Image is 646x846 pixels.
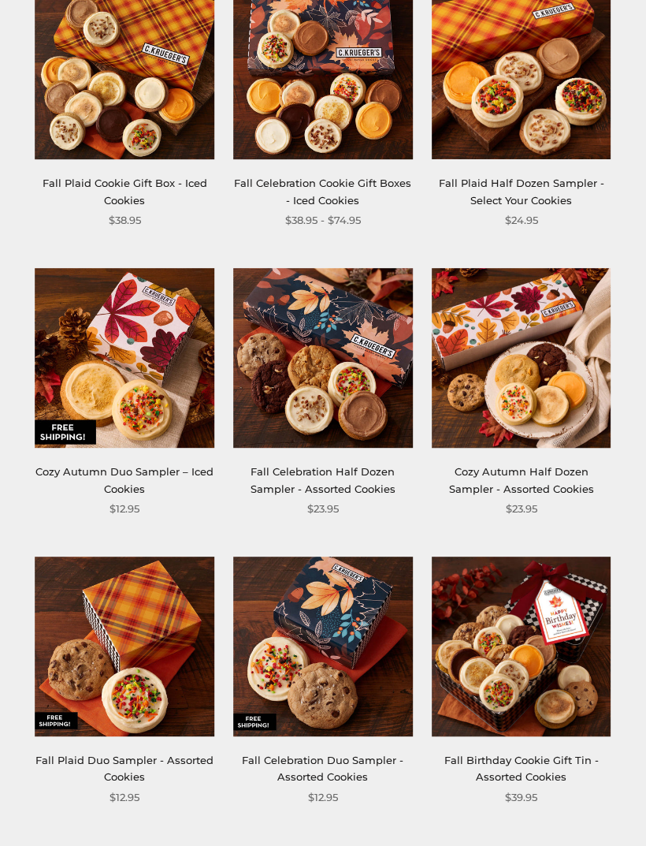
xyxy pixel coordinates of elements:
[13,786,163,833] iframe: Sign Up via Text for Offers
[307,501,339,517] span: $23.95
[109,212,141,229] span: $38.95
[35,268,215,448] img: Cozy Autumn Duo Sampler – Iced Cookies
[110,501,139,517] span: $12.95
[242,754,403,783] a: Fall Celebration Duo Sampler - Assorted Cookies
[505,212,538,229] span: $24.95
[449,465,594,494] a: Cozy Autumn Half Dozen Sampler - Assorted Cookies
[251,465,395,494] a: Fall Celebration Half Dozen Sampler - Assorted Cookies
[43,177,207,206] a: Fall Plaid Cookie Gift Box - Iced Cookies
[35,754,213,783] a: Fall Plaid Duo Sampler - Assorted Cookies
[505,789,537,806] span: $39.95
[234,177,411,206] a: Fall Celebration Cookie Gift Boxes - Iced Cookies
[35,465,213,494] a: Cozy Autumn Duo Sampler – Iced Cookies
[35,557,215,736] img: Fall Plaid Duo Sampler - Assorted Cookies
[432,268,611,448] img: Cozy Autumn Half Dozen Sampler - Assorted Cookies
[308,789,338,806] span: $12.95
[233,557,413,736] img: Fall Celebration Duo Sampler - Assorted Cookies
[439,177,604,206] a: Fall Plaid Half Dozen Sampler - Select Your Cookies
[233,268,413,448] img: Fall Celebration Half Dozen Sampler - Assorted Cookies
[432,557,611,736] img: Fall Birthday Cookie Gift Tin - Assorted Cookies
[506,501,537,517] span: $23.95
[285,212,361,229] span: $38.95 - $74.95
[444,754,599,783] a: Fall Birthday Cookie Gift Tin - Assorted Cookies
